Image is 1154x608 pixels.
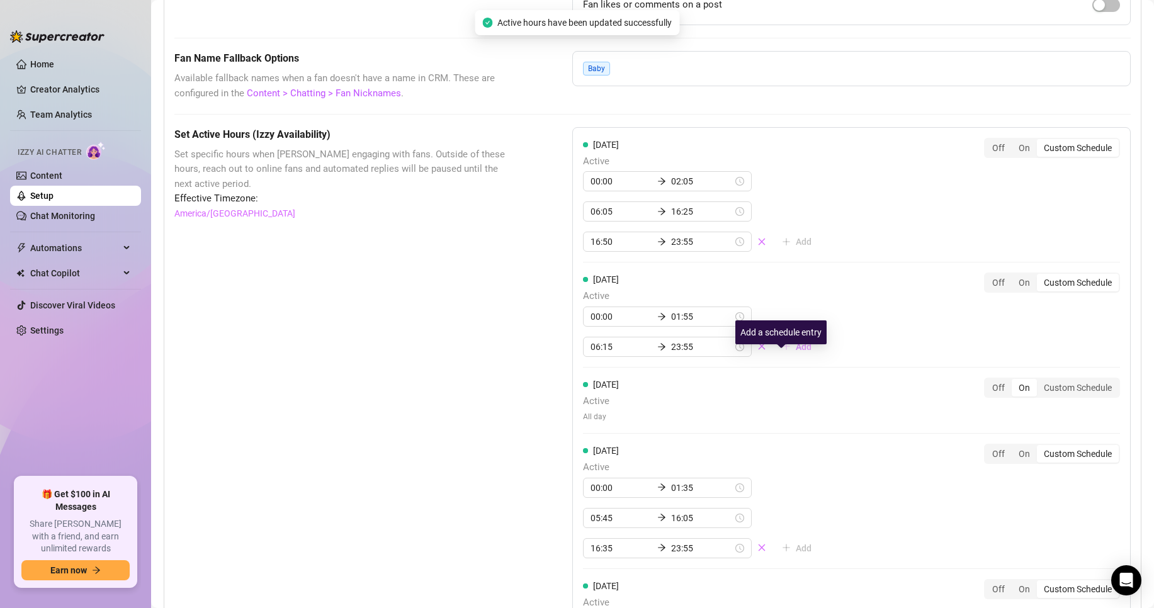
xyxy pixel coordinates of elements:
[30,110,92,120] a: Team Analytics
[657,483,666,492] span: arrow-right
[497,16,672,30] span: Active hours have been updated successfully
[1012,580,1037,598] div: On
[16,243,26,253] span: thunderbolt
[10,30,105,43] img: logo-BBDzfeDw.svg
[86,142,106,160] img: AI Chatter
[30,191,54,201] a: Setup
[1012,139,1037,157] div: On
[671,541,733,555] input: End time
[247,87,401,99] a: Content > Chatting > Fan Nicknames
[583,394,619,409] span: Active
[772,538,822,558] button: Add
[984,138,1120,158] div: segmented control
[174,206,295,220] a: America/[GEOGRAPHIC_DATA]
[1037,445,1119,463] div: Custom Schedule
[50,565,87,575] span: Earn now
[735,320,827,344] div: Add a schedule entry
[671,174,733,188] input: End time
[984,378,1120,398] div: segmented control
[782,342,791,351] span: plus
[30,211,95,221] a: Chat Monitoring
[1111,565,1141,595] div: Open Intercom Messenger
[174,71,509,101] span: Available fallback names when a fan doesn't have a name in CRM. These are configured in the .
[591,235,652,249] input: Start time
[985,139,1012,157] div: Off
[657,543,666,552] span: arrow-right
[985,445,1012,463] div: Off
[657,312,666,321] span: arrow-right
[21,560,130,580] button: Earn nowarrow-right
[591,481,652,495] input: Start time
[583,411,619,423] span: All day
[657,207,666,216] span: arrow-right
[591,340,652,354] input: Start time
[1037,274,1119,291] div: Custom Schedule
[772,232,822,252] button: Add
[16,269,25,278] img: Chat Copilot
[1012,445,1037,463] div: On
[30,171,62,181] a: Content
[657,177,666,186] span: arrow-right
[92,566,101,575] span: arrow-right
[757,237,766,246] span: close
[671,340,733,354] input: End time
[757,543,766,552] span: close
[671,310,733,324] input: End time
[18,147,81,159] span: Izzy AI Chatter
[583,289,822,304] span: Active
[30,238,120,258] span: Automations
[174,147,509,192] span: Set specific hours when [PERSON_NAME] engaging with fans. Outside of these hours, reach out to on...
[657,513,666,522] span: arrow-right
[985,580,1012,598] div: Off
[796,342,812,352] span: Add
[671,481,733,495] input: End time
[593,274,619,284] span: [DATE]
[671,511,733,525] input: End time
[985,379,1012,397] div: Off
[671,235,733,249] input: End time
[482,18,492,28] span: check-circle
[591,174,652,188] input: Start time
[30,79,131,99] a: Creator Analytics
[174,127,509,142] h5: Set Active Hours (Izzy Availability)
[591,541,652,555] input: Start time
[984,273,1120,293] div: segmented control
[593,446,619,456] span: [DATE]
[583,460,822,475] span: Active
[591,310,652,324] input: Start time
[593,140,619,150] span: [DATE]
[984,444,1120,464] div: segmented control
[591,511,652,525] input: Start time
[1037,139,1119,157] div: Custom Schedule
[984,579,1120,599] div: segmented control
[30,263,120,283] span: Chat Copilot
[757,342,766,351] span: close
[657,342,666,351] span: arrow-right
[671,205,733,218] input: End time
[985,274,1012,291] div: Off
[1037,580,1119,598] div: Custom Schedule
[21,488,130,513] span: 🎁 Get $100 in AI Messages
[1037,379,1119,397] div: Custom Schedule
[593,380,619,390] span: [DATE]
[174,191,509,206] span: Effective Timezone:
[591,205,652,218] input: Start time
[1012,379,1037,397] div: On
[1012,274,1037,291] div: On
[30,300,115,310] a: Discover Viral Videos
[593,581,619,591] span: [DATE]
[174,51,509,66] h5: Fan Name Fallback Options
[30,325,64,335] a: Settings
[772,337,822,357] button: Add
[657,237,666,246] span: arrow-right
[21,518,130,555] span: Share [PERSON_NAME] with a friend, and earn unlimited rewards
[583,154,822,169] span: Active
[583,62,610,76] span: Baby
[30,59,54,69] a: Home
